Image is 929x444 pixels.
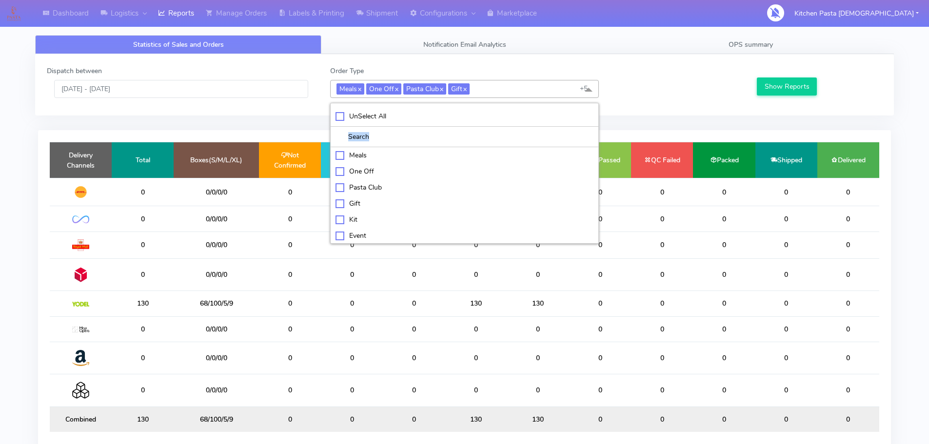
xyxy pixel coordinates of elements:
td: 0 [507,374,569,406]
td: 0 [817,374,879,406]
img: MaxOptra [72,327,89,333]
td: 0 [631,291,693,316]
td: 0 [693,258,755,290]
td: Not Confirmed [259,142,321,178]
span: OPS summary [729,40,773,49]
td: 0 [259,406,321,432]
td: Total [112,142,174,178]
td: 0 [693,406,755,432]
td: 0 [259,178,321,206]
td: 0 [507,232,569,258]
span: One Off [366,83,401,95]
td: Delivery Channels [50,142,112,178]
input: Pick the Daterange [54,80,308,98]
td: Combined [50,406,112,432]
img: Royal Mail [72,239,89,251]
span: Statistics of Sales and Orders [133,40,224,49]
td: 0 [112,258,174,290]
td: 0 [817,232,879,258]
td: 0 [321,342,383,374]
td: 130 [507,291,569,316]
td: 0 [383,342,445,374]
td: 130 [507,406,569,432]
td: 0 [321,374,383,406]
span: Meals [336,83,364,95]
td: 0 [445,342,507,374]
div: Kit [336,214,593,225]
td: 0 [693,178,755,206]
button: Kitchen Pasta [DEMOGRAPHIC_DATA] [787,3,926,23]
a: x [357,83,361,94]
td: 0 [755,291,817,316]
td: 0 [259,258,321,290]
td: 0 [112,178,174,206]
img: Yodel [72,302,89,307]
td: 0 [631,374,693,406]
td: 0 [569,206,631,232]
td: 0/0/0/0 [174,178,259,206]
td: 0 [755,406,817,432]
td: 0/0/0/0 [174,374,259,406]
a: x [394,83,398,94]
td: 0 [112,232,174,258]
td: 0 [112,316,174,342]
td: 0 [383,258,445,290]
td: 0 [321,291,383,316]
td: 0 [383,374,445,406]
td: 0 [569,232,631,258]
span: Gift [448,83,470,95]
td: 0 [817,291,879,316]
td: 0/0/0/0 [174,258,259,290]
td: 68/100/5/9 [174,291,259,316]
td: 130 [445,406,507,432]
td: 0 [569,316,631,342]
td: 0 [321,232,383,258]
td: 0 [259,316,321,342]
td: 0 [507,258,569,290]
td: Confirmed [321,142,383,178]
td: QC Failed [631,142,693,178]
td: 0 [321,406,383,432]
td: 68/100/5/9 [174,406,259,432]
label: Order Type [330,66,364,76]
a: x [462,83,467,94]
td: 0 [755,178,817,206]
td: 0 [817,206,879,232]
span: Pasta Club [403,83,446,95]
td: 0/0/0/0 [174,316,259,342]
td: 0 [569,291,631,316]
td: 0 [321,206,383,232]
input: multiselect-search [336,132,593,142]
button: Show Reports [757,77,817,96]
ul: Tabs [35,35,894,54]
a: x [439,83,443,94]
td: 0 [693,232,755,258]
td: 0 [259,232,321,258]
td: 0 [693,342,755,374]
td: 0 [259,206,321,232]
td: 0 [631,232,693,258]
td: 0 [817,316,879,342]
img: OnFleet [72,215,89,224]
td: 0 [569,406,631,432]
div: Meals [336,150,593,160]
td: 0/0/0/0 [174,206,259,232]
td: 0 [693,316,755,342]
td: 0/0/0/0 [174,342,259,374]
td: 130 [112,406,174,432]
img: Collection [72,382,89,399]
td: 0 [693,291,755,316]
div: Gift [336,198,593,209]
td: 0 [321,258,383,290]
td: 0 [631,206,693,232]
td: 0 [631,178,693,206]
img: Amazon [72,349,89,367]
td: 0 [817,178,879,206]
td: 0 [445,374,507,406]
td: 0 [321,178,383,206]
td: 0 [383,316,445,342]
div: Event [336,231,593,241]
td: 0 [631,406,693,432]
td: 0 [693,374,755,406]
label: Dispatch between [47,66,102,76]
